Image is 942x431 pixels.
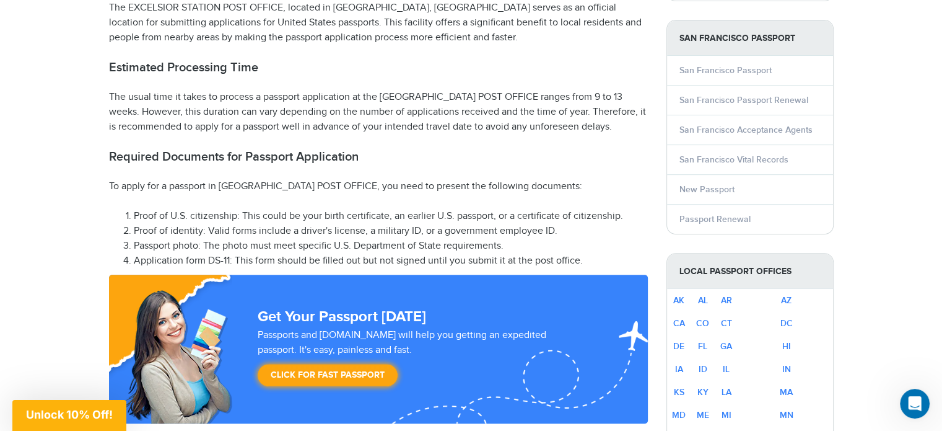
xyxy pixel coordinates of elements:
a: LA [722,387,731,398]
a: Passport Renewal [679,214,751,224]
h2: Estimated Processing Time [109,60,648,75]
li: Passport photo: The photo must meet specific U.S. Department of State requirements. [134,239,648,254]
a: DE [673,341,684,352]
p: The usual time it takes to process a passport application at the [GEOGRAPHIC_DATA] POST OFFICE ra... [109,90,648,135]
a: AL [698,295,708,306]
a: GA [720,341,732,352]
a: Click for Fast Passport [258,364,398,386]
a: HI [782,341,791,352]
a: MI [722,410,731,420]
a: New Passport [679,184,735,195]
strong: Local Passport Offices [667,254,833,289]
a: CA [673,318,685,329]
a: MA [780,387,793,398]
p: To apply for a passport in [GEOGRAPHIC_DATA] POST OFFICE, you need to present the following docum... [109,179,648,194]
a: MD [672,410,686,420]
div: Passports and [DOMAIN_NAME] will help you getting an expedited passport. It's easy, painless and ... [253,328,591,393]
a: AK [673,295,684,306]
a: CT [721,318,732,329]
li: Proof of identity: Valid forms include a driver's license, a military ID, or a government employe... [134,224,648,239]
a: IN [782,364,791,375]
iframe: Intercom live chat [900,389,930,419]
a: San Francisco Acceptance Agents [679,125,813,135]
a: FL [698,341,707,352]
strong: Get Your Passport [DATE] [258,308,426,326]
a: CO [696,318,709,329]
div: Unlock 10% Off! [12,400,126,431]
a: San Francisco Vital Records [679,154,788,165]
li: Proof of U.S. citizenship: This could be your birth certificate, an earlier U.S. passport, or a c... [134,209,648,224]
a: AZ [781,295,792,306]
li: Application form DS-11: This form should be filled out but not signed until you submit it at the ... [134,254,648,269]
a: IA [675,364,683,375]
a: ID [699,364,707,375]
a: San Francisco Passport [679,65,772,76]
a: KS [674,387,684,398]
a: IL [723,364,730,375]
a: MN [780,410,793,420]
strong: San Francisco Passport [667,20,833,56]
span: Unlock 10% Off! [26,408,113,421]
a: DC [780,318,793,329]
p: The EXCELSIOR STATION POST OFFICE, located in [GEOGRAPHIC_DATA], [GEOGRAPHIC_DATA] serves as an o... [109,1,648,45]
h2: Required Documents for Passport Application [109,149,648,164]
a: AR [721,295,732,306]
a: San Francisco Passport Renewal [679,95,808,105]
a: ME [697,410,709,420]
a: KY [697,387,709,398]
